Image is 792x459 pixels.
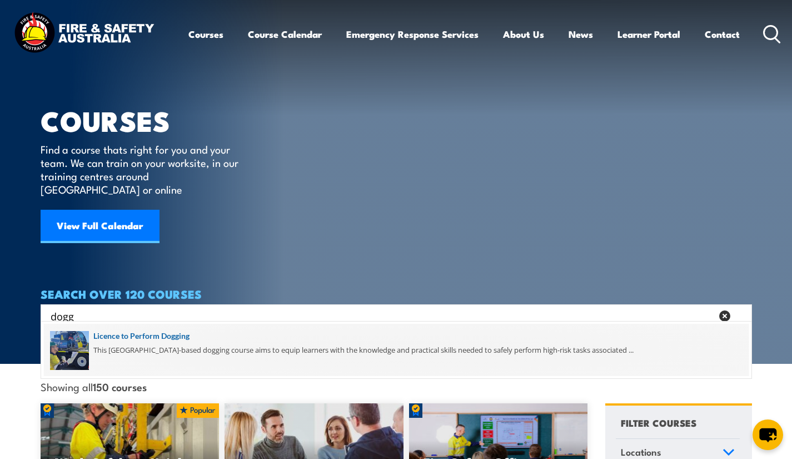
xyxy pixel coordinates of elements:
[617,19,680,49] a: Learner Portal
[41,288,752,300] h4: SEARCH OVER 120 COURSES
[733,308,748,324] button: Search magnifier button
[248,19,322,49] a: Course Calendar
[346,19,479,49] a: Emergency Response Services
[621,415,696,430] h4: FILTER COURSES
[53,308,714,324] form: Search form
[569,19,593,49] a: News
[705,19,740,49] a: Contact
[503,19,544,49] a: About Us
[93,379,147,394] strong: 150 courses
[51,308,712,324] input: Search input
[41,381,147,392] span: Showing all
[41,108,255,132] h1: COURSES
[50,330,743,342] a: Licence to Perform Dogging
[41,142,243,196] p: Find a course thats right for you and your team. We can train on your worksite, in our training c...
[753,419,783,450] button: chat-button
[41,210,160,243] a: View Full Calendar
[188,19,223,49] a: Courses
